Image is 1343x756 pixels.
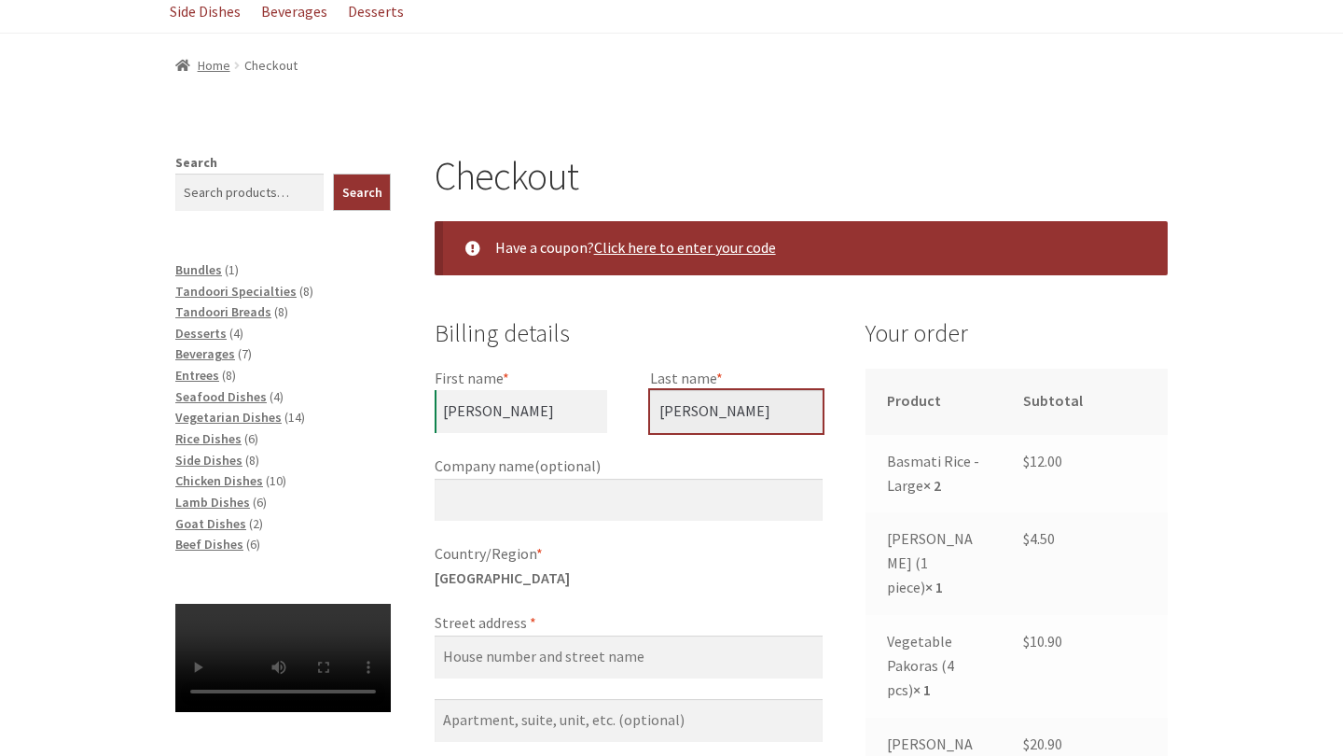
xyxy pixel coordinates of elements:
[228,261,235,278] span: 1
[256,494,263,511] span: 6
[865,512,1002,615] td: [PERSON_NAME] (1 piece)
[175,536,243,553] a: Beef Dishes
[175,57,230,74] a: Home
[435,636,823,679] input: House number and street name
[175,452,242,469] a: Side Dishes
[435,542,823,567] label: Country/Region
[278,303,284,320] span: 8
[1023,735,1030,753] span: $
[175,388,267,405] a: Seafood Dishes
[175,174,324,211] input: Search products…
[435,152,1168,200] h1: Checkout
[175,154,217,171] label: Search
[435,611,823,636] label: Street address
[435,568,570,587] strong: [GEOGRAPHIC_DATA]
[435,315,823,354] h3: Billing details
[333,174,392,211] button: Search
[248,430,255,447] span: 6
[253,515,259,532] span: 2
[865,315,1168,369] h3: Your order
[865,369,1002,435] th: Product
[175,430,242,447] a: Rice Dishes
[925,578,943,596] strong: × 1
[175,261,222,278] a: Bundles
[175,472,263,489] a: Chicken Dishes
[273,388,280,405] span: 4
[594,238,776,257] a: Enter your coupon code
[913,680,931,699] strong: × 1
[175,55,1168,77] nav: breadcrumbs
[865,435,1002,513] td: Basmati Rice - Large
[242,345,248,362] span: 7
[1023,452,1062,470] bdi: 12.00
[435,367,607,391] label: First name
[435,221,1168,275] div: Have a coupon?
[175,303,271,320] a: Tandoori Breads
[175,345,235,362] a: Beverages
[534,456,601,475] span: (optional)
[230,55,244,77] span: /
[1023,632,1062,651] bdi: 10.90
[435,455,823,479] label: Company name
[303,283,310,300] span: 8
[1023,632,1030,651] span: $
[175,494,250,511] a: Lamb Dishes
[1023,529,1030,548] span: $
[650,367,823,391] label: Last name
[270,472,283,489] span: 10
[250,536,256,553] span: 6
[1023,735,1062,753] bdi: 20.90
[1002,369,1168,435] th: Subtotal
[175,367,219,384] a: Entrees
[249,452,256,469] span: 8
[288,409,301,426] span: 14
[226,367,232,384] span: 8
[175,515,246,532] a: Goat Dishes
[923,476,941,495] strong: × 2
[175,283,297,300] a: Tandoori Specialties
[1023,452,1030,470] span: $
[175,409,282,426] a: Vegetarian Dishes
[233,325,240,342] span: 4
[865,615,1002,718] td: Vegetable Pakoras (4 pcs)
[435,699,823,742] input: Apartment, suite, unit, etc. (optional)
[1023,529,1055,548] bdi: 4.50
[175,325,227,342] a: Desserts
